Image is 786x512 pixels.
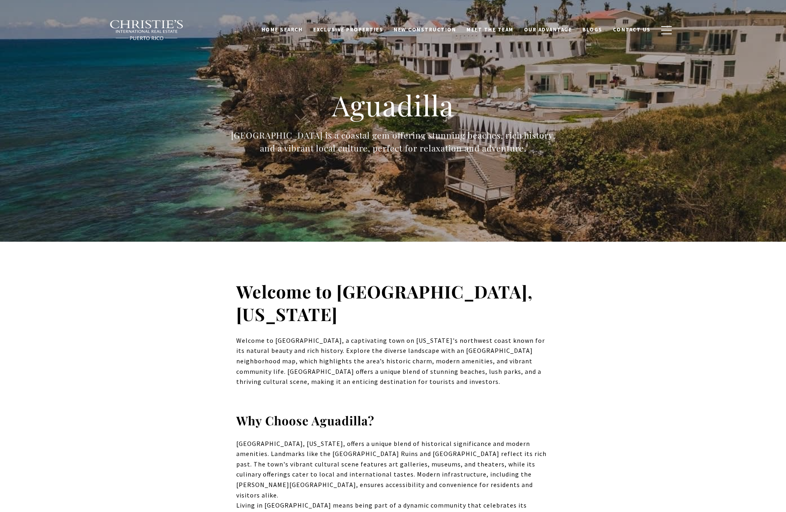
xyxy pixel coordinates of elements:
[236,336,545,386] span: Welcome to [GEOGRAPHIC_DATA], a captivating town on [US_STATE]'s northwest coast known for its na...
[236,439,550,501] p: , offers a unique blend of historical significance and modern amenities. Landmarks like the [GEOG...
[308,22,388,37] a: Exclusive Properties
[461,22,519,37] a: Meet the Team
[313,26,383,33] span: Exclusive Properties
[236,439,343,448] a: [GEOGRAPHIC_DATA], [US_STATE]
[519,22,578,37] a: Our Advantage
[220,129,566,154] div: [GEOGRAPHIC_DATA] is a coastal gem offering stunning beaches, rich history, and a vibrant local c...
[220,87,566,123] h1: Aguadilla
[109,20,184,41] img: Christie's International Real Estate black text logo
[613,26,651,33] span: Contact Us
[394,26,456,33] span: New Construction
[236,280,533,325] strong: Welcome to [GEOGRAPHIC_DATA], [US_STATE]
[236,413,374,429] strong: Why Choose Aguadilla?
[388,22,461,37] a: New Construction
[256,22,308,37] a: Home Search
[582,26,602,33] span: Blogs
[524,26,572,33] span: Our Advantage
[577,22,608,37] a: Blogs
